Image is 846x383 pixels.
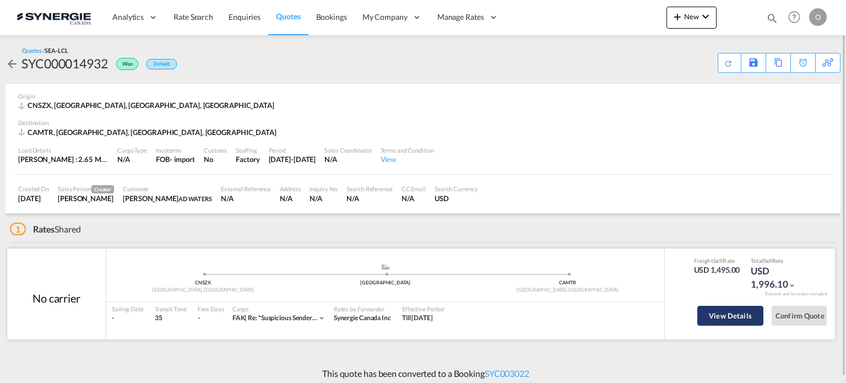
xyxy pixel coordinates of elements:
div: [GEOGRAPHIC_DATA], [GEOGRAPHIC_DATA] [476,287,659,294]
span: Synergie Canada Inc [334,314,391,322]
div: Period [269,146,316,154]
div: CAMTR [476,279,659,287]
md-icon: icon-chevron-down [699,10,712,23]
div: Save As Template [741,53,766,72]
div: Remark and Inclusion included [757,291,835,297]
div: N/A [402,193,426,203]
div: Address [280,185,301,193]
div: - import [170,154,195,164]
span: Sell [713,257,723,264]
span: Analytics [112,12,144,23]
md-icon: assets/icons/custom/ship-fill.svg [379,264,392,269]
span: CNSZX, [GEOGRAPHIC_DATA], [GEOGRAPHIC_DATA], [GEOGRAPHIC_DATA] [28,101,274,110]
img: 1f56c880d42311ef80fc7dca854c8e59.png [17,5,91,30]
div: Free Days [198,305,224,313]
button: View Details [697,306,763,326]
span: Help [785,8,804,26]
div: Rates by Forwarder [334,305,391,313]
div: View [381,154,434,164]
span: Rate Search [173,12,213,21]
div: USD [435,193,478,203]
div: CAMTR, Montreal, QC, Americas [18,127,279,137]
md-icon: icon-chevron-down [318,314,326,322]
span: SEA-LCL [45,47,68,54]
div: N/A [221,193,271,203]
div: Rosa Ho [58,193,114,203]
div: External Reference [221,185,271,193]
md-icon: icon-magnify [766,12,778,24]
div: O [809,8,827,26]
div: N/A [346,193,392,203]
div: Quote PDF is not available at this time [724,53,735,68]
div: No [204,154,227,164]
div: Quotes /SEA-LCL [22,46,68,55]
div: Sales Person [58,185,114,193]
div: Sailing Date [112,305,144,313]
div: Search Reference [346,185,392,193]
span: Bookings [316,12,347,21]
span: Creator [91,185,114,193]
div: Sales Coordinator [324,146,371,154]
div: icon-magnify [766,12,778,29]
span: My Company [362,12,408,23]
div: 35 [155,314,187,323]
span: | [245,314,247,322]
div: CNSZX, Shenzhen, GD, Asia Pacific [18,100,277,110]
md-icon: icon-refresh [722,57,734,69]
span: Manage Rates [437,12,484,23]
span: Till [DATE] [402,314,433,322]
div: re: *suspicious sender* re: quote - lyrio - po6033090/9033263/6033594 - ad-waters - [GEOGRAPHIC_D... [232,314,318,323]
div: Cargo [232,305,326,313]
div: icon-arrow-left [6,55,21,72]
div: Stuffing [236,146,259,154]
div: Synergie Canada Inc [334,314,391,323]
div: Load Details [18,146,109,154]
div: N/A [324,154,371,164]
div: N/A [117,154,147,164]
div: Origin [18,92,828,100]
div: Customer [123,185,212,193]
div: USD 1,996.10 [751,265,806,291]
div: Created On [18,185,49,193]
a: SYC003022 [485,368,529,379]
span: Quotes [276,12,300,21]
div: Freight Rate [694,257,740,265]
div: Search Currency [435,185,478,193]
div: 22 Sep 2025 [18,193,49,203]
div: Inquiry No. [310,185,338,193]
div: Help [785,8,809,28]
div: Till 13 Oct 2025 [402,314,433,323]
span: Rates [33,224,55,234]
span: New [671,12,712,21]
div: Laura Cuciurean [123,193,212,203]
div: Factory Stuffing [236,154,259,164]
div: Cargo Type [117,146,147,154]
span: FAK [232,314,248,322]
div: Effective Period [402,305,444,313]
div: Total Rate [751,257,806,265]
span: AD WATERS [178,195,212,202]
div: CNSZX [112,279,294,287]
md-icon: icon-chevron-down [788,282,796,289]
md-icon: icon-arrow-left [6,57,19,71]
div: Destination [18,118,828,127]
div: Default [147,59,177,69]
div: Terms and Condition [381,146,434,154]
md-icon: icon-plus 400-fg [671,10,684,23]
div: Transit Time [155,305,187,313]
div: SYC000014932 [21,55,108,72]
div: Shared [10,223,81,235]
div: Won [108,55,141,72]
span: Sell [763,257,772,264]
div: N/A [310,193,338,203]
div: [GEOGRAPHIC_DATA], [GEOGRAPHIC_DATA] [112,287,294,294]
div: Incoterms [156,146,195,154]
span: Enquiries [229,12,261,21]
div: No carrier [32,290,80,306]
div: Customs [204,146,227,154]
div: - [198,314,200,323]
div: [PERSON_NAME] : 2.65 MT | Volumetric Wt : 23.00 CBM | Chargeable Wt : 23.00 W/M [18,154,109,164]
div: - [112,314,144,323]
p: This quote has been converted to a Booking [317,368,529,380]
